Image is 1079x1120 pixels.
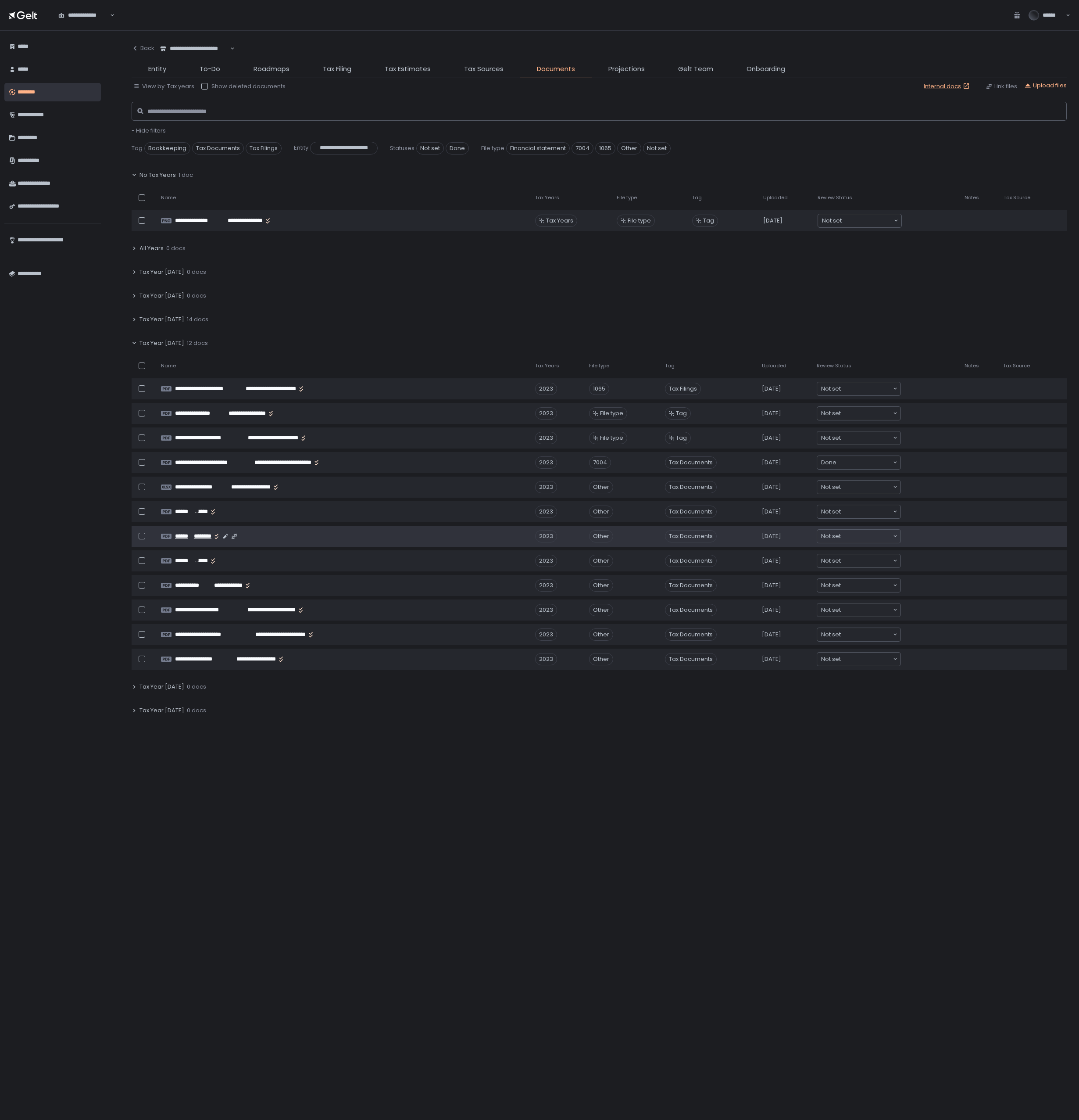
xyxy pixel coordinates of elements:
span: Not set [821,655,841,664]
span: All Years [139,244,164,252]
span: Not set [821,483,841,492]
span: Tax Year [DATE] [139,339,184,347]
span: [DATE] [762,606,781,614]
span: Roadmaps [254,64,289,74]
div: Search for option [817,603,900,617]
span: Uploaded [762,363,786,369]
span: Gelt Team [678,64,713,74]
span: [DATE] [762,582,781,589]
div: Search for option [53,6,114,25]
span: 0 docs [166,244,186,252]
input: Search for option [229,44,229,53]
span: [DATE] [762,434,781,442]
div: 1065 [589,383,609,395]
span: Uploaded [763,194,788,201]
span: Not set [821,556,841,565]
span: Bookkeeping [144,142,190,154]
div: Search for option [817,431,900,445]
span: Tax Year [DATE] [139,316,184,323]
div: Search for option [817,653,900,666]
span: Tax Documents [665,506,717,518]
span: [DATE] [762,385,781,393]
span: - Hide filters [132,126,166,135]
a: Internal docs [924,83,972,90]
span: Not set [821,384,841,393]
span: Not set [821,532,841,541]
span: Name [161,194,176,201]
span: Notes [965,194,979,201]
input: Search for option [841,409,892,418]
span: Entity [294,144,308,152]
span: 0 docs [187,268,206,276]
input: Search for option [841,556,892,565]
span: Tag [676,434,687,442]
div: Link files [986,83,1017,90]
div: 2023 [535,407,557,420]
span: Tax Documents [665,481,717,493]
div: 2023 [535,653,557,665]
span: Tax Year [DATE] [139,268,184,276]
div: 2023 [535,432,557,444]
span: File type [600,409,623,417]
span: File type [589,363,609,369]
div: Search for option [817,456,900,469]
span: Notes [965,363,979,369]
div: Other [589,555,613,567]
span: File type [600,434,623,442]
span: Projections [608,64,645,74]
div: Search for option [817,505,900,518]
div: 2023 [535,383,557,395]
div: Other [589,530,613,542]
span: Not set [821,606,841,614]
span: 12 docs [187,339,208,347]
span: Tax Sources [464,64,504,74]
span: 1 doc [179,171,193,179]
div: 7004 [589,456,611,469]
span: [DATE] [763,217,782,225]
span: Tax Source [1004,194,1030,201]
div: Search for option [817,530,900,543]
div: Search for option [817,579,900,592]
button: View by: Tax years [133,83,194,90]
span: [DATE] [762,557,781,565]
div: 2023 [535,579,557,592]
span: Review Status [818,194,852,201]
input: Search for option [841,384,892,393]
span: Tax Source [1003,363,1030,369]
span: [DATE] [762,459,781,467]
input: Search for option [841,434,892,442]
span: Tag [676,409,687,417]
span: File type [628,217,651,225]
span: Tax Years [535,363,559,369]
span: Tax Documents [192,142,244,154]
div: 2023 [535,628,557,641]
div: Back [132,44,154,52]
span: Done [446,142,469,154]
div: Other [589,481,613,493]
span: Financial statement [506,142,570,154]
span: Statuses [390,144,414,152]
div: 2023 [535,530,557,542]
span: Tax Year [DATE] [139,707,184,714]
input: Search for option [841,532,892,541]
span: Not set [821,434,841,442]
div: Other [589,604,613,616]
span: Not set [416,142,444,154]
span: Tax Documents [665,555,717,567]
div: Search for option [817,481,900,494]
span: Tag [692,194,702,201]
input: Search for option [836,458,892,467]
div: Search for option [817,382,900,395]
span: Done [821,458,836,467]
button: Upload files [1024,82,1067,90]
input: Search for option [842,216,893,225]
span: Not set [643,142,671,154]
span: 1065 [595,142,615,154]
input: Search for option [841,655,892,664]
input: Search for option [108,11,109,20]
span: [DATE] [762,508,781,516]
span: Name [161,363,176,369]
span: 0 docs [187,707,206,714]
span: File type [481,144,504,152]
span: 14 docs [187,316,208,323]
